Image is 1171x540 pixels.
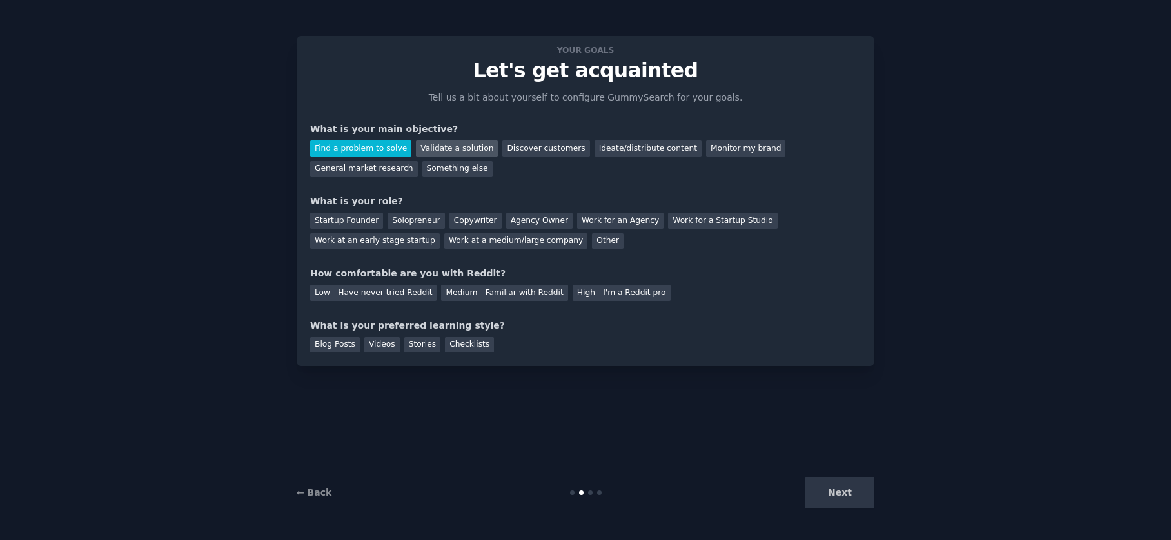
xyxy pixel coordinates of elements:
[449,213,502,229] div: Copywriter
[388,213,444,229] div: Solopreneur
[404,337,440,353] div: Stories
[416,140,498,157] div: Validate a solution
[297,487,331,497] a: ← Back
[310,122,861,136] div: What is your main objective?
[310,213,383,229] div: Startup Founder
[706,140,785,157] div: Monitor my brand
[592,233,624,249] div: Other
[577,213,664,229] div: Work for an Agency
[310,140,411,157] div: Find a problem to solve
[506,213,573,229] div: Agency Owner
[441,285,567,301] div: Medium - Familiar with Reddit
[310,59,861,82] p: Let's get acquainted
[595,140,702,157] div: Ideate/distribute content
[310,195,861,208] div: What is your role?
[573,285,671,301] div: High - I'm a Reddit pro
[422,161,493,177] div: Something else
[310,319,861,333] div: What is your preferred learning style?
[310,267,861,280] div: How comfortable are you with Reddit?
[364,337,400,353] div: Videos
[668,213,777,229] div: Work for a Startup Studio
[310,161,418,177] div: General market research
[502,140,589,157] div: Discover customers
[444,233,587,249] div: Work at a medium/large company
[423,91,748,104] p: Tell us a bit about yourself to configure GummySearch for your goals.
[445,337,494,353] div: Checklists
[310,233,440,249] div: Work at an early stage startup
[310,285,437,301] div: Low - Have never tried Reddit
[310,337,360,353] div: Blog Posts
[555,43,616,57] span: Your goals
